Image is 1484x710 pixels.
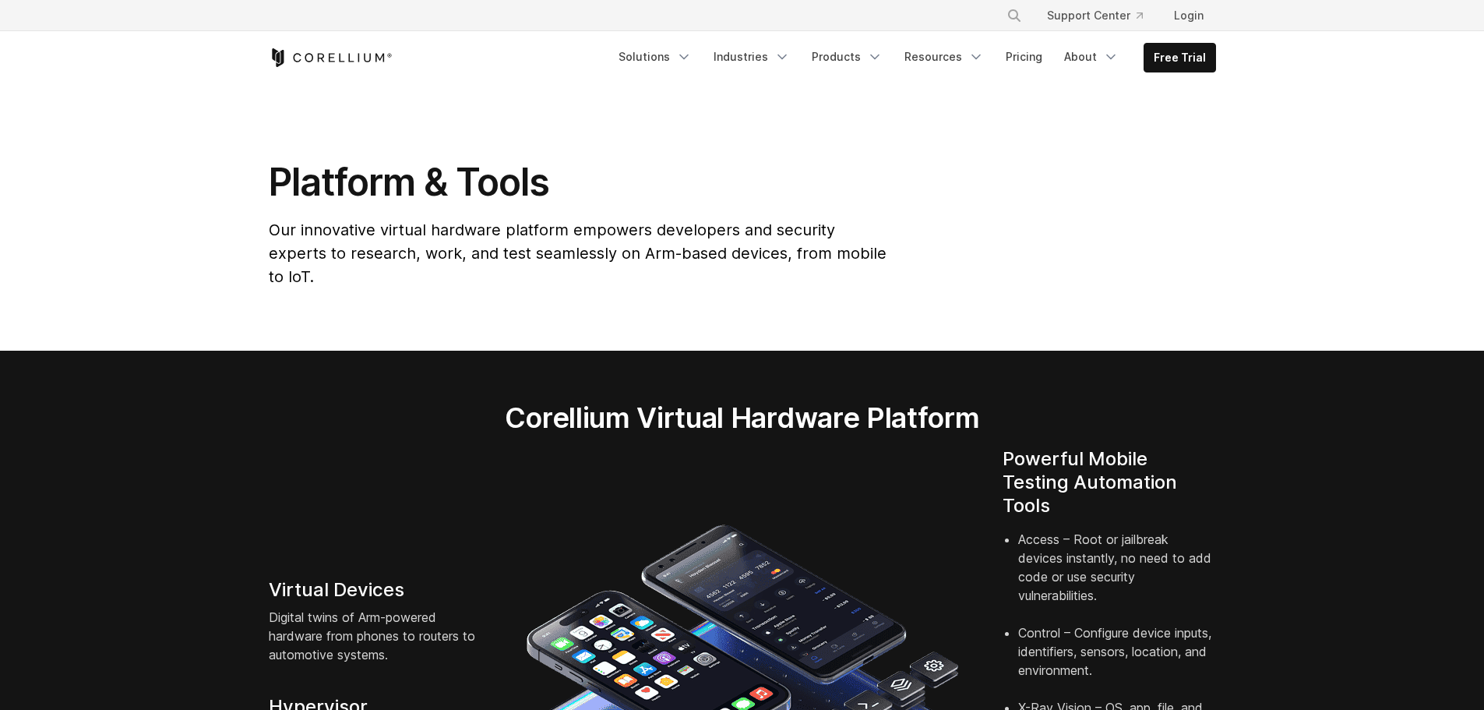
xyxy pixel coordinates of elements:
[1161,2,1216,30] a: Login
[1018,530,1216,623] li: Access – Root or jailbreak devices instantly, no need to add code or use security vulnerabilities.
[1018,623,1216,698] li: Control – Configure device inputs, identifiers, sensors, location, and environment.
[269,159,890,206] h1: Platform & Tools
[1000,2,1028,30] button: Search
[1055,43,1128,71] a: About
[988,2,1216,30] div: Navigation Menu
[609,43,1216,72] div: Navigation Menu
[704,43,799,71] a: Industries
[269,578,482,602] h4: Virtual Devices
[432,401,1052,435] h2: Corellium Virtual Hardware Platform
[802,43,892,71] a: Products
[1144,44,1215,72] a: Free Trial
[269,608,482,664] p: Digital twins of Arm-powered hardware from phones to routers to automotive systems.
[1003,447,1216,517] h4: Powerful Mobile Testing Automation Tools
[269,221,887,286] span: Our innovative virtual hardware platform empowers developers and security experts to research, wo...
[895,43,993,71] a: Resources
[996,43,1052,71] a: Pricing
[609,43,701,71] a: Solutions
[1035,2,1155,30] a: Support Center
[269,48,393,67] a: Corellium Home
